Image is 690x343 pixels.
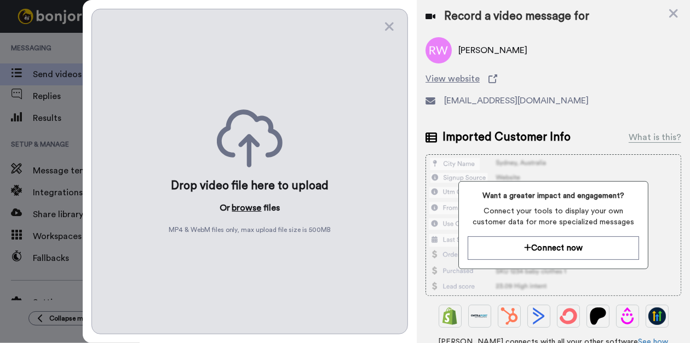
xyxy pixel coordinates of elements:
[648,307,666,325] img: GoHighLevel
[426,72,480,85] span: View website
[619,307,636,325] img: Drip
[442,129,571,146] span: Imported Customer Info
[169,225,331,234] span: MP4 & WebM files only, max upload file size is 500 MB
[441,307,459,325] img: Shopify
[171,178,329,194] div: Drop video file here to upload
[13,33,30,50] img: Profile image for Amy
[4,23,215,59] div: message notification from Amy, 23h ago. Hi Bryan, I’d love to ask you a quick question: If Bonjor...
[560,307,577,325] img: ConvertKit
[36,42,201,52] p: Message from Amy, sent 23h ago
[471,307,488,325] img: Ontraport
[444,94,589,107] span: [EMAIL_ADDRESS][DOMAIN_NAME]
[589,307,607,325] img: Patreon
[232,201,262,214] button: browse
[468,190,639,201] span: Want a greater impact and engagement?
[468,206,639,228] span: Connect your tools to display your own customer data for more specialized messages
[426,72,681,85] a: View website
[36,31,201,42] p: Hi [PERSON_NAME], I’d love to ask you a quick question: If [PERSON_NAME] could introduce a new fe...
[220,201,280,214] p: Or files
[501,307,518,325] img: Hubspot
[629,131,681,144] div: What is this?
[530,307,548,325] img: ActiveCampaign
[468,236,639,260] button: Connect now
